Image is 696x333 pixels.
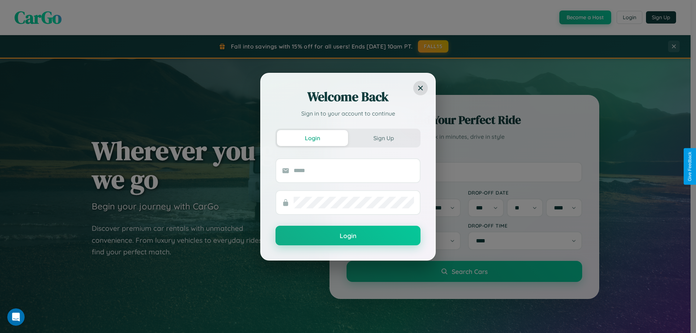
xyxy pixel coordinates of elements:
[275,226,420,245] button: Login
[687,152,692,181] div: Give Feedback
[275,109,420,118] p: Sign in to your account to continue
[275,88,420,105] h2: Welcome Back
[7,308,25,326] iframe: Intercom live chat
[277,130,348,146] button: Login
[348,130,419,146] button: Sign Up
